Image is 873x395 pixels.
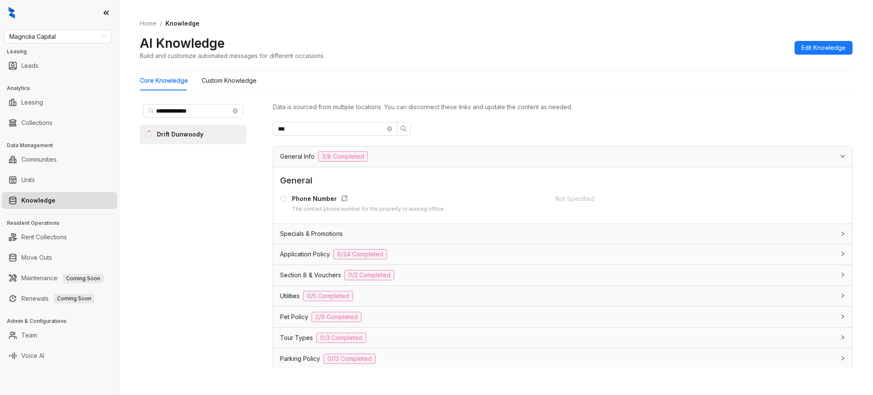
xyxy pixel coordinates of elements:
li: Voice AI [2,347,117,364]
button: Edit Knowledge [795,41,853,55]
span: search [148,108,154,114]
li: Team [2,327,117,344]
span: 0/5 Completed [303,291,353,301]
div: Parking Policy0/13 Completed [273,349,852,369]
span: General [280,174,845,187]
span: 0/3 Completed [316,333,366,343]
a: Home [138,19,158,28]
a: Knowledge [21,192,55,209]
span: collapsed [840,356,845,361]
img: logo [9,7,15,19]
a: Team [21,327,37,344]
span: close-circle [387,126,392,131]
div: Custom Knowledge [202,76,257,85]
li: Knowledge [2,192,117,209]
span: expanded [840,154,845,159]
span: collapsed [840,335,845,340]
li: Communities [2,151,117,168]
span: 6/24 Completed [333,249,387,259]
h3: Analytics [7,84,119,92]
span: search [400,125,407,132]
span: close-circle [233,108,238,113]
div: Build and customize automated messages for different occasions. [140,51,325,60]
span: Utilities [280,291,300,301]
div: Phone Number [292,194,445,205]
li: / [160,19,162,28]
a: Units [21,171,35,189]
div: General Info3/8 Completed [273,146,852,167]
div: Drift Dunwoody [157,130,203,139]
h3: Resident Operations [7,219,119,227]
h3: Admin & Configurations [7,317,119,325]
span: collapsed [840,251,845,256]
li: Move Outs [2,249,117,266]
span: collapsed [840,293,845,298]
li: Leasing [2,94,117,111]
a: Voice AI [21,347,44,364]
a: RenewalsComing Soon [21,290,95,307]
span: 3/8 Completed [318,151,368,162]
li: Maintenance [2,270,117,287]
span: Pet Policy [280,312,308,322]
li: Units [2,171,117,189]
a: Leads [21,57,38,74]
div: Application Policy6/24 Completed [273,244,852,264]
span: Coming Soon [63,274,104,283]
div: Pet Policy2/9 Completed [273,307,852,327]
span: collapsed [840,314,845,319]
span: Specials & Promotions [280,229,343,238]
li: Rent Collections [2,229,117,246]
div: The contact phone number for the property or leasing office. [292,205,445,213]
div: Specials & Promotions [273,224,852,244]
span: Knowledge [165,20,199,27]
a: Leasing [21,94,43,111]
span: Magnolia Capital [9,30,106,43]
span: Section 8 & Vouchers [280,270,341,280]
div: Section 8 & Vouchers0/2 Completed [273,265,852,285]
span: collapsed [840,231,845,236]
h2: AI Knowledge [140,35,225,51]
span: 0/13 Completed [324,354,376,364]
li: Renewals [2,290,117,307]
li: Leads [2,57,117,74]
span: General Info [280,152,315,161]
span: Parking Policy [280,354,320,363]
span: Tour Types [280,333,313,343]
div: Data is sourced from multiple locations. You can disconnect these links and update the content as... [273,102,853,112]
div: Utilities0/5 Completed [273,286,852,306]
span: 2/9 Completed [312,312,361,322]
div: Not Specified [555,194,821,203]
a: Rent Collections [21,229,67,246]
h3: Data Management [7,142,119,149]
li: Collections [2,114,117,131]
span: Application Policy [280,250,330,259]
a: Move Outs [21,249,52,266]
span: collapsed [840,272,845,277]
h3: Leasing [7,48,119,55]
a: Collections [21,114,52,131]
span: 0/2 Completed [344,270,394,280]
span: Coming Soon [54,294,95,303]
a: Communities [21,151,57,168]
span: Edit Knowledge [801,43,846,52]
div: Core Knowledge [140,76,188,85]
div: Tour Types0/3 Completed [273,328,852,348]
